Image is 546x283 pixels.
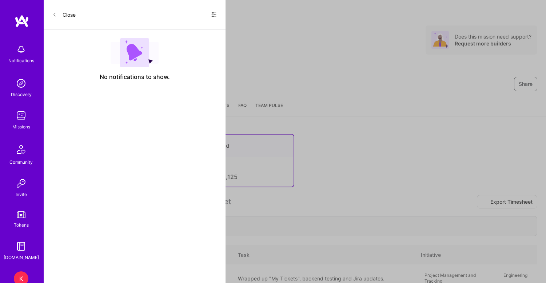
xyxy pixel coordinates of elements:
div: Notifications [8,57,34,64]
img: bell [14,42,28,57]
div: Discovery [11,91,32,98]
img: empty [111,38,159,67]
img: Community [12,141,30,158]
img: guide book [14,239,28,254]
img: teamwork [14,108,28,123]
img: logo [15,15,29,28]
div: Community [9,158,33,166]
div: Tokens [14,221,29,229]
img: Invite [14,176,28,191]
div: [DOMAIN_NAME] [4,254,39,261]
span: No notifications to show. [100,73,170,81]
img: tokens [17,211,25,218]
div: Missions [12,123,30,131]
button: Close [52,9,76,20]
div: Invite [16,191,27,198]
img: discovery [14,76,28,91]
